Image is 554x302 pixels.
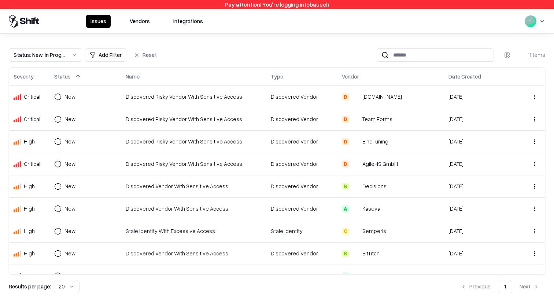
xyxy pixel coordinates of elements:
[341,116,349,123] div: D
[125,15,154,28] button: Vendors
[271,182,333,190] div: Discovered Vendor
[24,272,40,280] div: Critical
[448,93,511,101] div: [DATE]
[341,183,349,190] div: B
[448,182,511,190] div: [DATE]
[362,182,386,190] div: Decisions
[64,250,75,257] div: New
[54,247,89,260] button: New
[54,135,89,148] button: New
[352,138,359,145] img: BindTuning
[352,93,359,101] img: Draw.io
[64,272,75,280] div: New
[126,250,262,257] div: Discovered Vendor With Sensitive Access
[64,205,75,212] div: New
[126,115,262,123] div: Discovered Risky Vendor With Sensitive Access
[64,182,75,190] div: New
[448,138,511,145] div: [DATE]
[341,138,349,145] div: D
[24,182,35,190] div: High
[362,160,398,168] div: Agile-IS GmbH
[54,90,89,103] button: New
[362,250,379,257] div: BitTitan
[362,138,388,145] div: BindTuning
[169,15,207,28] button: Integrations
[271,138,333,145] div: Discovered Vendor
[362,93,402,101] div: [DOMAIN_NAME]
[14,51,66,59] div: Status : New, In Progress
[448,272,511,280] div: [DATE]
[448,227,511,235] div: [DATE]
[341,228,349,235] div: C
[352,228,359,235] img: Semperis
[516,51,545,59] div: 11 items
[352,183,359,190] img: Decisions
[352,160,359,168] img: Agile-IS GmbH
[448,250,511,257] div: [DATE]
[271,250,333,257] div: Discovered Vendor
[352,205,359,212] img: Kaseya
[54,73,71,80] div: Status
[352,272,359,280] img: Seismic
[126,73,140,80] div: Name
[24,227,35,235] div: High
[64,160,75,168] div: New
[271,115,333,123] div: Discovered Vendor
[126,93,262,101] div: Discovered Risky Vendor With Sensitive Access
[64,227,75,235] div: New
[85,48,126,62] button: Add Filter
[129,48,161,62] button: Reset
[24,205,35,212] div: High
[64,138,75,145] div: New
[362,272,381,280] div: Seismic
[271,73,283,80] div: Type
[271,227,333,235] div: Stale Identity
[54,157,89,171] button: New
[54,202,89,215] button: New
[498,280,512,293] button: 1
[448,73,481,80] div: Date Created
[126,272,262,280] div: Discovered Vendor With Sensitive Access
[64,115,75,123] div: New
[54,113,89,126] button: New
[352,116,359,123] img: Team Forms
[24,138,35,145] div: High
[86,15,111,28] button: Issues
[54,180,89,193] button: New
[14,73,34,80] div: Severity
[54,225,89,238] button: New
[271,93,333,101] div: Discovered Vendor
[54,269,89,283] button: New
[126,205,262,212] div: Discovered Vendor With Sensitive Access
[126,227,262,235] div: Stale Identity With Excessive Access
[341,93,349,101] div: D
[24,160,40,168] div: Critical
[24,93,40,101] div: Critical
[24,250,35,257] div: High
[341,205,349,212] div: A
[352,250,359,257] img: BitTitan
[448,160,511,168] div: [DATE]
[341,250,349,257] div: B
[341,160,349,168] div: D
[64,93,75,101] div: New
[362,205,380,212] div: Kaseya
[271,272,333,280] div: Discovered Vendor
[271,205,333,212] div: Discovered Vendor
[9,283,51,290] p: Results per page:
[126,182,262,190] div: Discovered Vendor With Sensitive Access
[362,115,392,123] div: Team Forms
[362,227,386,235] div: Semperis
[448,205,511,212] div: [DATE]
[455,280,545,293] nav: pagination
[126,160,262,168] div: Discovered Risky Vendor With Sensitive Access
[271,160,333,168] div: Discovered Vendor
[24,115,40,123] div: Critical
[341,73,359,80] div: Vendor
[341,272,349,280] div: A
[448,115,511,123] div: [DATE]
[126,138,262,145] div: Discovered Risky Vendor With Sensitive Access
